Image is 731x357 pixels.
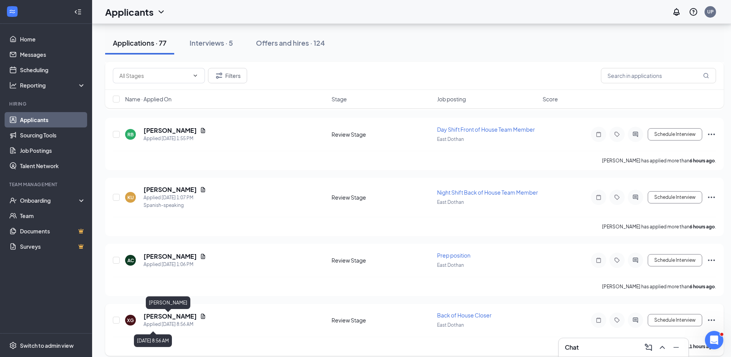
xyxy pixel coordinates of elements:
[119,71,189,80] input: All Stages
[437,262,464,268] span: East Dothan
[565,343,579,352] h3: Chat
[332,316,432,324] div: Review Stage
[437,252,470,259] span: Prep position
[648,128,702,140] button: Schedule Interview
[20,47,86,62] a: Messages
[127,317,134,324] div: XG
[215,71,224,80] svg: Filter
[332,131,432,138] div: Review Stage
[144,126,197,135] h5: [PERSON_NAME]
[594,257,603,263] svg: Note
[594,131,603,137] svg: Note
[543,95,558,103] span: Score
[437,126,535,133] span: Day Shift Front of House Team Member
[144,202,206,209] div: Spanish-speaking
[157,7,166,17] svg: ChevronDown
[707,316,716,325] svg: Ellipses
[192,73,198,79] svg: ChevronDown
[144,135,206,142] div: Applied [DATE] 1:55 PM
[146,296,190,309] div: [PERSON_NAME]
[332,193,432,201] div: Review Stage
[631,317,640,323] svg: ActiveChat
[648,191,702,203] button: Schedule Interview
[672,7,681,17] svg: Notifications
[705,331,723,349] iframe: Intercom live chat
[200,253,206,259] svg: Document
[105,5,153,18] h1: Applicants
[437,312,492,319] span: Back of House Closer
[644,343,653,352] svg: ComposeMessage
[134,334,172,347] div: [DATE] 8:56 AM
[707,193,716,202] svg: Ellipses
[20,112,86,127] a: Applicants
[20,143,86,158] a: Job Postings
[144,252,197,261] h5: [PERSON_NAME]
[690,284,715,289] b: 6 hours ago
[9,342,17,349] svg: Settings
[113,38,167,48] div: Applications · 77
[144,194,206,202] div: Applied [DATE] 1:07 PM
[144,261,206,268] div: Applied [DATE] 1:06 PM
[602,157,716,164] p: [PERSON_NAME] has applied more than .
[594,317,603,323] svg: Note
[437,322,464,328] span: East Dothan
[648,314,702,326] button: Schedule Interview
[437,199,464,205] span: East Dothan
[20,223,86,239] a: DocumentsCrown
[208,68,247,83] button: Filter Filters
[9,197,17,204] svg: UserCheck
[631,257,640,263] svg: ActiveChat
[8,8,16,15] svg: WorkstreamLogo
[144,185,197,194] h5: [PERSON_NAME]
[20,31,86,47] a: Home
[687,344,715,349] b: 11 hours ago
[601,68,716,83] input: Search in applications
[602,223,716,230] p: [PERSON_NAME] has applied more than .
[125,95,172,103] span: Name · Applied On
[648,254,702,266] button: Schedule Interview
[690,158,715,164] b: 6 hours ago
[200,313,206,319] svg: Document
[602,283,716,290] p: [PERSON_NAME] has applied more than .
[20,62,86,78] a: Scheduling
[9,181,84,188] div: Team Management
[690,224,715,230] b: 6 hours ago
[332,256,432,264] div: Review Stage
[74,8,82,16] svg: Collapse
[594,194,603,200] svg: Note
[20,197,79,204] div: Onboarding
[256,38,325,48] div: Offers and hires · 124
[127,257,134,264] div: AC
[9,101,84,107] div: Hiring
[20,342,74,349] div: Switch to admin view
[707,256,716,265] svg: Ellipses
[200,187,206,193] svg: Document
[612,257,622,263] svg: Tag
[190,38,233,48] div: Interviews · 5
[20,208,86,223] a: Team
[612,317,622,323] svg: Tag
[437,136,464,142] span: East Dothan
[658,343,667,352] svg: ChevronUp
[612,131,622,137] svg: Tag
[707,130,716,139] svg: Ellipses
[703,73,709,79] svg: MagnifyingGlass
[144,321,206,328] div: Applied [DATE] 8:56 AM
[642,341,655,354] button: ComposeMessage
[200,127,206,134] svg: Document
[20,239,86,254] a: SurveysCrown
[612,194,622,200] svg: Tag
[144,312,197,321] h5: [PERSON_NAME]
[20,81,86,89] div: Reporting
[689,7,698,17] svg: QuestionInfo
[672,343,681,352] svg: Minimize
[20,127,86,143] a: Sourcing Tools
[631,194,640,200] svg: ActiveChat
[656,341,668,354] button: ChevronUp
[437,95,466,103] span: Job posting
[631,131,640,137] svg: ActiveChat
[332,95,347,103] span: Stage
[437,189,538,196] span: Night Shift Back of House Team Member
[707,8,714,15] div: UP
[127,131,134,138] div: RB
